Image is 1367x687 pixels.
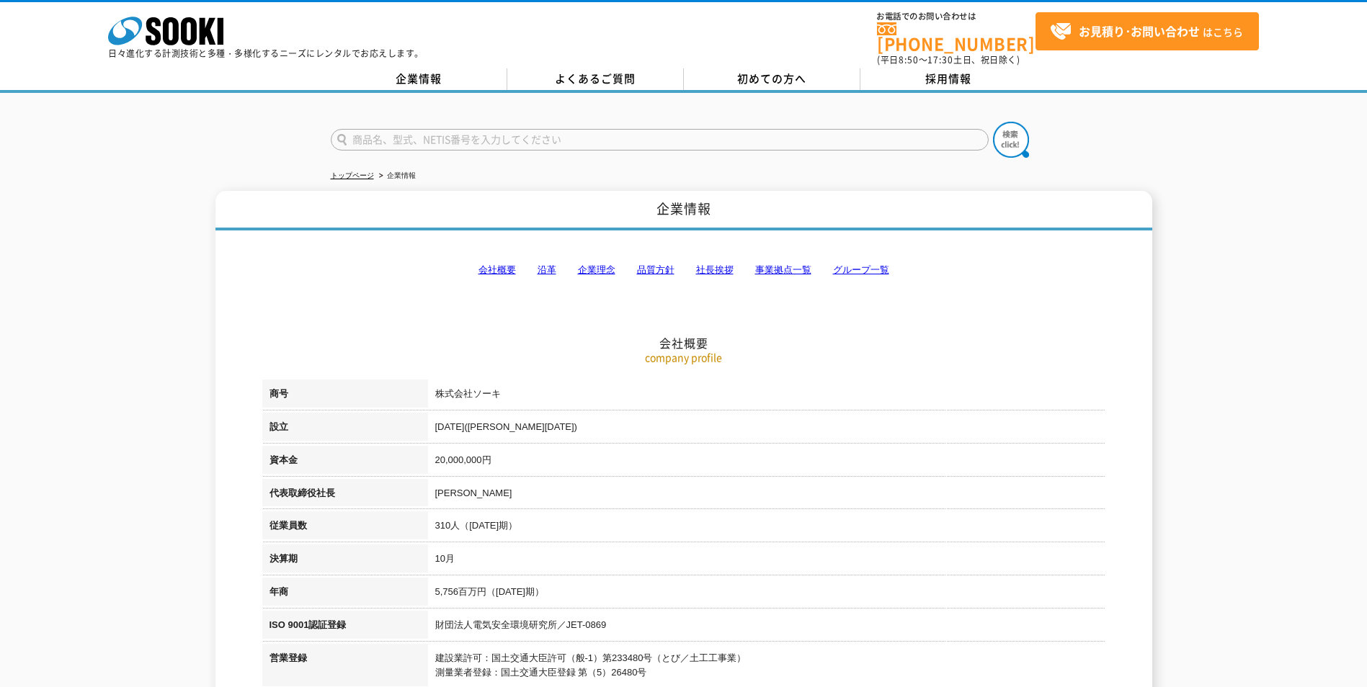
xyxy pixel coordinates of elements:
[737,71,806,86] span: 初めての方へ
[262,413,428,446] th: 設立
[428,611,1105,644] td: 財団法人電気安全環境研究所／JET-0869
[755,264,811,275] a: 事業拠点一覧
[877,53,1020,66] span: (平日 ～ 土日、祝日除く)
[1079,22,1200,40] strong: お見積り･お問い合わせ
[262,544,428,578] th: 決算期
[538,264,556,275] a: 沿革
[684,68,860,90] a: 初めての方へ
[1036,12,1259,50] a: お見積り･お問い合わせはこちら
[262,350,1105,365] p: company profile
[428,479,1105,512] td: [PERSON_NAME]
[428,578,1105,611] td: 5,756百万円（[DATE]期）
[262,479,428,512] th: 代表取締役社長
[108,49,424,58] p: 日々進化する計測技術と多種・多様化するニーズにレンタルでお応えします。
[428,511,1105,544] td: 310人（[DATE]期）
[428,380,1105,413] td: 株式会社ソーキ
[860,68,1037,90] a: 採用情報
[262,380,428,413] th: 商号
[262,192,1105,351] h2: 会社概要
[899,53,919,66] span: 8:50
[331,129,989,151] input: 商品名、型式、NETIS番号を入力してください
[262,611,428,644] th: ISO 9001認証登録
[331,171,374,179] a: トップページ
[428,413,1105,446] td: [DATE]([PERSON_NAME][DATE])
[215,191,1152,230] h1: 企業情報
[696,264,734,275] a: 社長挨拶
[262,578,428,611] th: 年商
[877,22,1036,52] a: [PHONE_NUMBER]
[927,53,953,66] span: 17:30
[877,12,1036,21] span: お電話でのお問い合わせは
[507,68,684,90] a: よくあるご質問
[376,169,416,184] li: 企業情報
[262,511,428,544] th: 従業員数
[262,446,428,479] th: 資本金
[993,122,1029,158] img: btn_search.png
[478,264,516,275] a: 会社概要
[428,446,1105,479] td: 20,000,000円
[578,264,615,275] a: 企業理念
[1050,21,1243,42] span: はこちら
[833,264,889,275] a: グループ一覧
[331,68,507,90] a: 企業情報
[637,264,674,275] a: 品質方針
[428,544,1105,578] td: 10月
